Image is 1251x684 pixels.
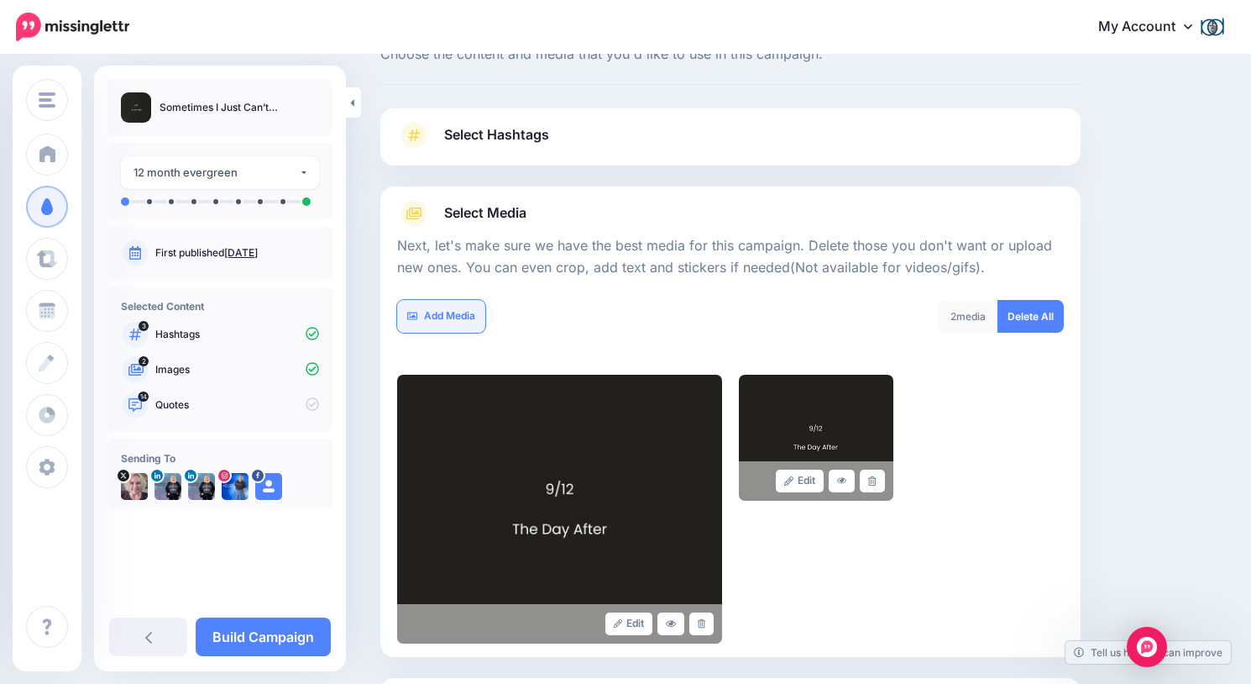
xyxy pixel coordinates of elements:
h4: Sending To [121,452,319,465]
div: Select Media [397,227,1064,644]
a: My Account [1081,7,1226,48]
span: 2 [139,356,149,366]
a: Select Hashtags [397,122,1064,166]
a: Delete All [997,300,1064,333]
button: 12 month evergreen [121,156,319,189]
p: Sometimes I Just Can’t… [160,99,278,116]
div: Open Intercom Messenger [1127,627,1167,667]
a: Edit [605,613,653,635]
img: 245adce246493721b2a0bb98300b0527_large.jpg [739,375,893,501]
p: First published [155,245,319,260]
span: Select Media [444,202,526,224]
a: Select Media [397,200,1064,227]
img: 1745372206321-36807.png [154,473,181,500]
img: 6dab5a534dc614a61160bd13d978843b_thumb.jpg [121,92,151,123]
img: menu.png [39,92,55,108]
p: Images [155,362,319,377]
span: Choose the content and media that you'd like to use in this campaign. [380,44,1081,66]
img: 6dab5a534dc614a61160bd13d978843b_large.jpg [397,375,722,644]
img: 477450169_8437224229711701_1304168117862908113_n-bsa153366.jpg [222,473,249,500]
h4: Selected Content [121,300,319,313]
span: Select Hashtags [444,124,549,146]
img: user_default_image.png [255,473,282,500]
span: 14 [139,392,149,402]
div: media [938,300,998,333]
span: 2 [950,310,956,323]
img: Missinglettr [16,13,129,41]
p: Quotes [155,397,319,413]
img: 1745372206321-36807.png [188,473,215,500]
a: Edit [776,470,824,492]
a: [DATE] [224,246,258,259]
a: Tell us how we can improve [1065,641,1231,664]
span: 3 [139,321,149,331]
div: 12 month evergreen [133,163,299,182]
img: HpTv3zKU-1934.jpg [121,473,148,500]
a: Add Media [397,300,485,333]
p: Next, let's make sure we have the best media for this campaign. Delete those you don't want or up... [397,235,1064,279]
p: Hashtags [155,327,319,342]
